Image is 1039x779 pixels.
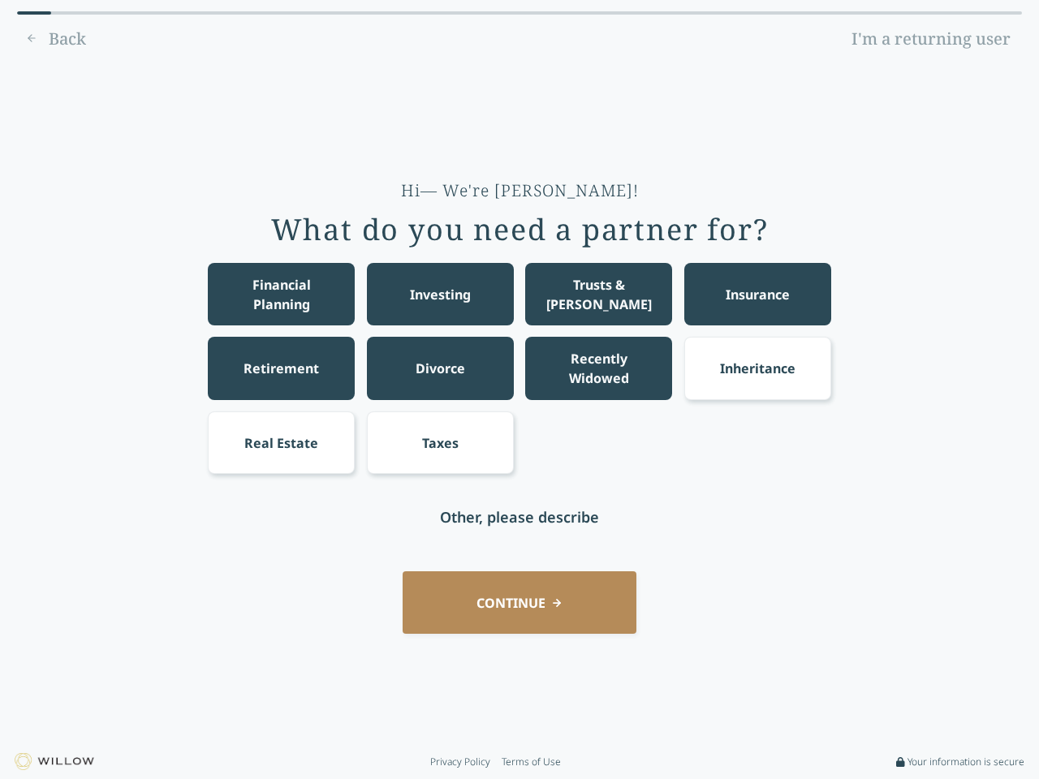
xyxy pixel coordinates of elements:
img: Willow logo [15,753,94,770]
div: Real Estate [244,433,318,453]
div: What do you need a partner for? [271,213,769,246]
button: CONTINUE [403,571,636,634]
div: Divorce [416,359,465,378]
span: Your information is secure [908,755,1024,768]
a: I'm a returning user [840,26,1022,52]
a: Privacy Policy [430,755,490,768]
div: Trusts & [PERSON_NAME] [541,275,657,314]
div: 0% complete [17,11,51,15]
div: Recently Widowed [541,349,657,388]
div: Financial Planning [223,275,340,314]
div: Other, please describe [440,506,599,528]
div: Taxes [422,433,459,453]
div: Retirement [244,359,319,378]
div: Investing [410,285,471,304]
a: Terms of Use [502,755,561,768]
div: Inheritance [720,359,795,378]
div: Hi— We're [PERSON_NAME]! [401,179,639,202]
div: Insurance [726,285,790,304]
